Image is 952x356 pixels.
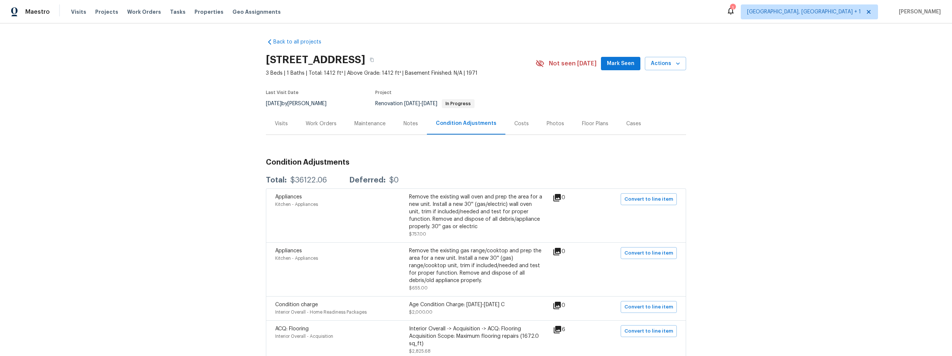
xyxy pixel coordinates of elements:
[553,193,589,202] div: 0
[626,120,641,127] div: Cases
[621,247,677,259] button: Convert to line item
[621,193,677,205] button: Convert to line item
[266,177,287,184] div: Total:
[95,8,118,16] span: Projects
[275,334,333,339] span: Interior Overall - Acquisition
[621,301,677,313] button: Convert to line item
[624,327,673,336] span: Convert to line item
[409,193,543,230] div: Remove the existing wall oven and prep the area for a new unit. Install a new 30'' (gas/electric)...
[290,177,327,184] div: $36122.06
[896,8,941,16] span: [PERSON_NAME]
[601,57,640,71] button: Mark Seen
[409,325,543,347] div: Interior Overall -> Acquisition -> ACQ: Flooring Acquisition Scope: Maximum flooring repairs (167...
[553,325,589,334] div: 6
[403,120,418,127] div: Notes
[582,120,608,127] div: Floor Plans
[624,303,673,311] span: Convert to line item
[443,101,474,106] span: In Progress
[621,325,677,337] button: Convert to line item
[549,60,596,67] span: Not seen [DATE]
[275,256,318,260] span: Kitchen - Appliances
[25,8,50,16] span: Maestro
[375,90,392,95] span: Project
[436,120,496,127] div: Condition Adjustments
[404,101,420,106] span: [DATE]
[275,202,318,207] span: Kitchen - Appliances
[275,194,302,200] span: Appliances
[306,120,337,127] div: Work Orders
[275,326,309,331] span: ACQ: Flooring
[275,120,288,127] div: Visits
[266,99,335,108] div: by [PERSON_NAME]
[547,120,564,127] div: Photos
[127,8,161,16] span: Work Orders
[275,302,318,307] span: Condition charge
[514,120,529,127] div: Costs
[365,53,379,67] button: Copy Address
[422,101,437,106] span: [DATE]
[404,101,437,106] span: -
[375,101,475,106] span: Renovation
[194,8,223,16] span: Properties
[266,69,535,77] span: 3 Beds | 1 Baths | Total: 1412 ft² | Above Grade: 1412 ft² | Basement Finished: N/A | 1971
[409,247,543,284] div: Remove the existing gas range/cooktop and prep the area for a new unit. Install a new 30'' (gas) ...
[266,56,365,64] h2: [STREET_ADDRESS]
[266,38,337,46] a: Back to all projects
[730,4,735,12] div: 1
[71,8,86,16] span: Visits
[275,248,302,253] span: Appliances
[409,232,426,236] span: $757.00
[645,57,686,71] button: Actions
[624,195,673,204] span: Convert to line item
[266,90,299,95] span: Last Visit Date
[275,310,367,314] span: Interior Overall - Home Readiness Packages
[170,9,186,14] span: Tasks
[607,59,634,68] span: Mark Seen
[266,159,686,166] h3: Condition Adjustments
[651,59,680,68] span: Actions
[409,310,432,314] span: $2,000.00
[349,177,386,184] div: Deferred:
[389,177,399,184] div: $0
[409,301,543,308] div: Age Condition Charge: [DATE]-[DATE] C
[747,8,861,16] span: [GEOGRAPHIC_DATA], [GEOGRAPHIC_DATA] + 1
[266,101,282,106] span: [DATE]
[624,249,673,258] span: Convert to line item
[409,286,428,290] span: $655.00
[553,247,589,256] div: 0
[232,8,281,16] span: Geo Assignments
[553,301,589,310] div: 0
[354,120,386,127] div: Maintenance
[409,349,431,353] span: $2,825.68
